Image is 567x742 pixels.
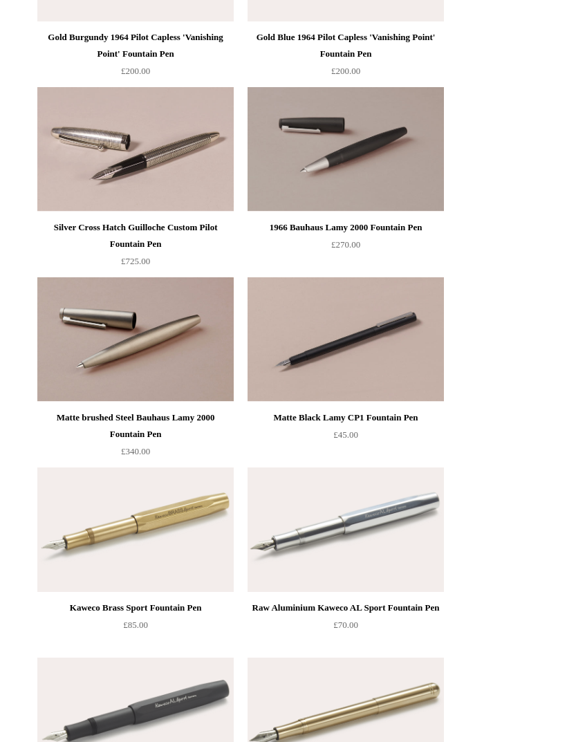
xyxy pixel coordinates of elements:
span: £200.00 [121,66,150,77]
a: 1966 Bauhaus Lamy 2000 Fountain Pen £270.00 [248,220,444,277]
a: Gold Burgundy 1964 Pilot Capless 'Vanishing Point' Fountain Pen £200.00 [37,30,234,86]
div: Gold Blue 1964 Pilot Capless 'Vanishing Point' Fountain Pen [251,30,440,63]
a: Kaweco Brass Sport Fountain Pen Kaweco Brass Sport Fountain Pen [37,468,234,593]
span: £45.00 [333,430,358,440]
div: 1966 Bauhaus Lamy 2000 Fountain Pen [251,220,440,236]
div: Silver Cross Hatch Guilloche Custom Pilot Fountain Pen [41,220,230,253]
div: Kaweco Brass Sport Fountain Pen [41,600,230,617]
a: Raw Aluminium Kaweco AL Sport Fountain Pen Raw Aluminium Kaweco AL Sport Fountain Pen [248,468,444,593]
img: Silver Cross Hatch Guilloche Custom Pilot Fountain Pen [37,88,234,212]
a: Raw Aluminium Kaweco AL Sport Fountain Pen £70.00 [248,600,444,657]
a: Matte brushed Steel Bauhaus Lamy 2000 Fountain Pen £340.00 [37,410,234,467]
img: Matte brushed Steel Bauhaus Lamy 2000 Fountain Pen [37,278,234,402]
div: Matte brushed Steel Bauhaus Lamy 2000 Fountain Pen [41,410,230,443]
div: Matte Black Lamy CP1 Fountain Pen [251,410,440,427]
a: Gold Blue 1964 Pilot Capless 'Vanishing Point' Fountain Pen £200.00 [248,30,444,86]
div: Gold Burgundy 1964 Pilot Capless 'Vanishing Point' Fountain Pen [41,30,230,63]
img: Raw Aluminium Kaweco AL Sport Fountain Pen [248,468,444,593]
div: Raw Aluminium Kaweco AL Sport Fountain Pen [251,600,440,617]
span: £270.00 [331,240,360,250]
a: Kaweco Brass Sport Fountain Pen £85.00 [37,600,234,657]
img: Matte Black Lamy CP1 Fountain Pen [248,278,444,402]
img: Kaweco Brass Sport Fountain Pen [37,468,234,593]
span: £725.00 [121,257,150,267]
a: 1966 Bauhaus Lamy 2000 Fountain Pen 1966 Bauhaus Lamy 2000 Fountain Pen [248,88,444,212]
span: £200.00 [331,66,360,77]
span: £340.00 [121,447,150,457]
span: £70.00 [333,620,358,631]
a: Matte brushed Steel Bauhaus Lamy 2000 Fountain Pen Matte brushed Steel Bauhaus Lamy 2000 Fountain... [37,278,234,402]
a: Matte Black Lamy CP1 Fountain Pen £45.00 [248,410,444,467]
a: Matte Black Lamy CP1 Fountain Pen Matte Black Lamy CP1 Fountain Pen [248,278,444,402]
span: £85.00 [123,620,148,631]
a: Silver Cross Hatch Guilloche Custom Pilot Fountain Pen £725.00 [37,220,234,277]
img: 1966 Bauhaus Lamy 2000 Fountain Pen [248,88,444,212]
a: Silver Cross Hatch Guilloche Custom Pilot Fountain Pen Silver Cross Hatch Guilloche Custom Pilot ... [37,88,234,212]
